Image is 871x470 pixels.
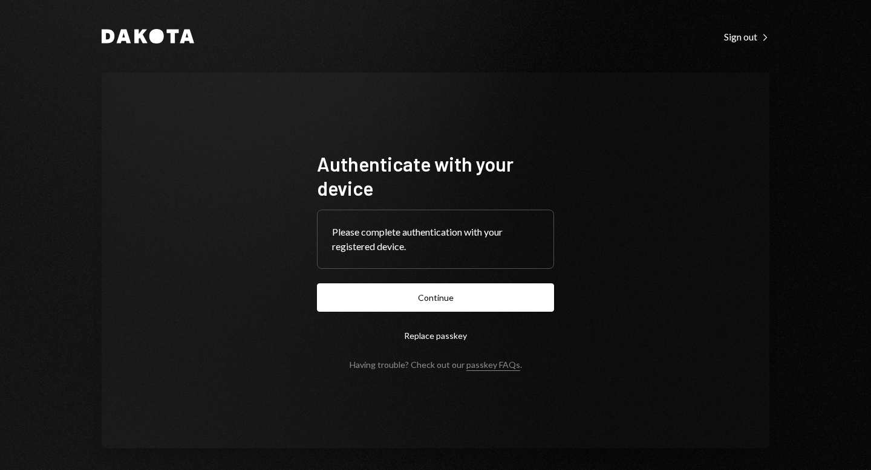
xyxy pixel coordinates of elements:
div: Please complete authentication with your registered device. [332,225,539,254]
a: passkey FAQs [466,359,520,371]
div: Having trouble? Check out our . [350,359,522,370]
button: Continue [317,283,554,312]
button: Replace passkey [317,321,554,350]
div: Sign out [724,31,769,43]
a: Sign out [724,30,769,43]
h1: Authenticate with your device [317,152,554,200]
